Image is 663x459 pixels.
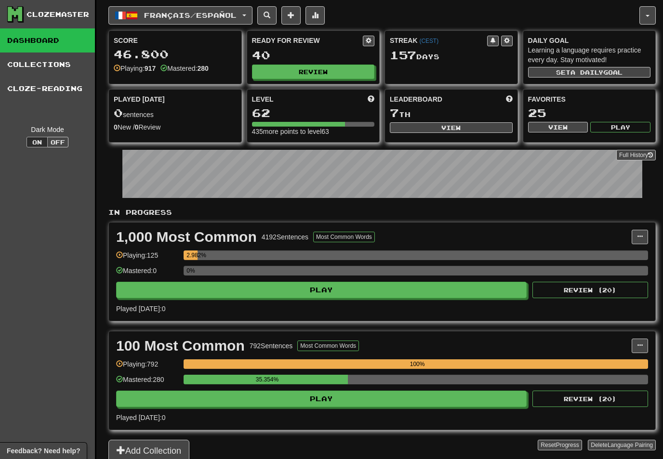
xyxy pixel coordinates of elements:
button: ResetProgress [538,440,582,450]
button: Review (20) [532,391,648,407]
span: Open feedback widget [7,446,80,456]
div: 792 Sentences [250,341,293,351]
div: New / Review [114,122,237,132]
span: This week in points, UTC [506,94,513,104]
span: Language Pairing [608,442,653,448]
span: Français / Español [144,11,237,19]
button: Play [590,122,650,132]
div: Playing: 125 [116,250,179,266]
div: 1,000 Most Common [116,230,257,244]
div: Mastered: 0 [116,266,179,282]
span: Progress [556,442,579,448]
div: Daily Goal [528,36,651,45]
button: View [390,122,513,133]
button: Most Common Words [313,232,375,242]
button: Search sentences [257,6,277,25]
div: th [390,107,513,119]
div: Day s [390,49,513,62]
button: Play [116,391,527,407]
div: Mastered: 280 [116,375,179,391]
div: Learning a language requires practice every day. Stay motivated! [528,45,651,65]
button: Review [252,65,375,79]
div: Dark Mode [7,125,88,134]
span: Score more points to level up [368,94,374,104]
div: Playing: 792 [116,359,179,375]
strong: 917 [145,65,156,72]
strong: 280 [197,65,208,72]
div: Streak [390,36,487,45]
button: Most Common Words [297,341,359,351]
strong: 0 [114,123,118,131]
div: 40 [252,49,375,61]
button: More stats [305,6,325,25]
span: a daily [570,69,603,76]
div: Mastered: [160,64,209,73]
span: Played [DATE]: 0 [116,414,165,421]
button: Off [47,137,68,147]
button: View [528,122,588,132]
div: 35.354% [186,375,348,384]
button: Français/Español [108,6,252,25]
button: Review (20) [532,282,648,298]
div: 25 [528,107,651,119]
strong: 0 [135,123,139,131]
span: Leaderboard [390,94,442,104]
div: 62 [252,107,375,119]
div: 100 Most Common [116,339,245,353]
div: sentences [114,107,237,119]
button: Seta dailygoal [528,67,651,78]
a: Full History [616,150,656,160]
span: Level [252,94,274,104]
div: 2.982% [186,250,197,260]
div: 46.800 [114,48,237,60]
p: In Progress [108,208,656,217]
div: Ready for Review [252,36,363,45]
span: Played [DATE]: 0 [116,305,165,313]
div: 4192 Sentences [262,232,308,242]
span: 7 [390,106,399,119]
button: Play [116,282,527,298]
button: DeleteLanguage Pairing [588,440,656,450]
span: 0 [114,106,123,119]
span: Played [DATE] [114,94,165,104]
div: Score [114,36,237,45]
div: 100% [186,359,648,369]
span: 157 [390,48,416,62]
button: Add sentence to collection [281,6,301,25]
div: Clozemaster [27,10,89,19]
div: 435 more points to level 63 [252,127,375,136]
div: Favorites [528,94,651,104]
a: (CEST) [419,38,438,44]
button: On [27,137,48,147]
div: Playing: [114,64,156,73]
